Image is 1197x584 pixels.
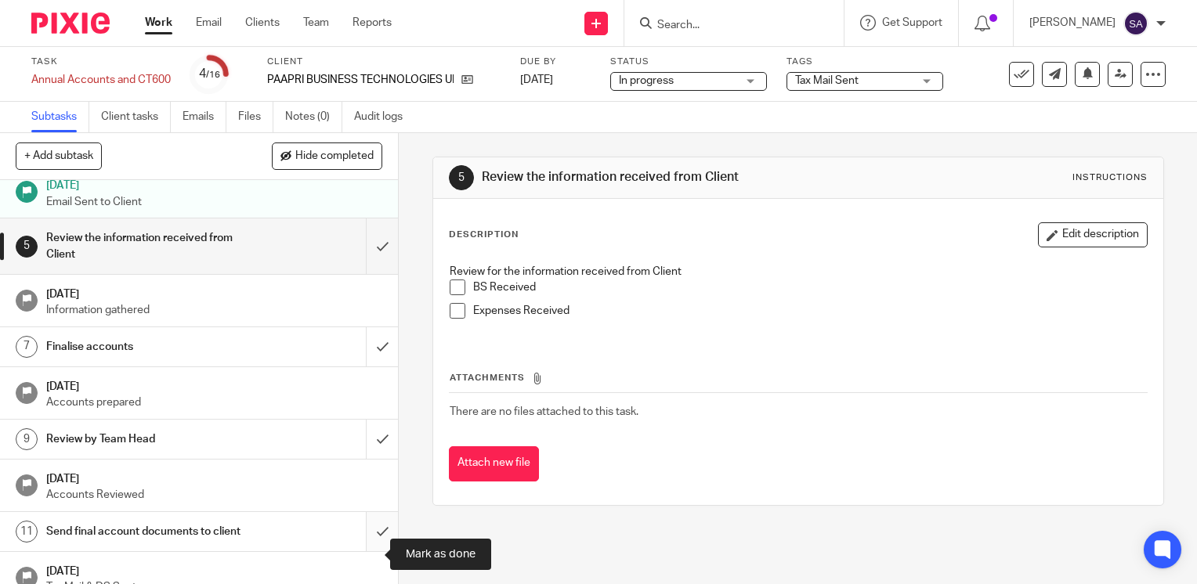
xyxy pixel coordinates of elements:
[31,13,110,34] img: Pixie
[16,428,38,450] div: 9
[16,521,38,543] div: 11
[354,102,414,132] a: Audit logs
[353,15,392,31] a: Reports
[46,283,383,302] h1: [DATE]
[482,169,831,186] h1: Review the information received from Client
[16,142,102,169] button: + Add subtask
[238,102,273,132] a: Files
[267,56,501,68] label: Client
[619,75,674,86] span: In progress
[46,467,383,487] h1: [DATE]
[206,70,220,79] small: /16
[31,102,89,132] a: Subtasks
[46,427,249,451] h1: Review by Team Head
[449,229,519,241] p: Description
[787,56,943,68] label: Tags
[1038,222,1148,247] button: Edit description
[46,395,383,410] p: Accounts prepared
[272,142,382,169] button: Hide completed
[196,15,222,31] a: Email
[267,72,454,88] p: PAAPRI BUSINESS TECHNOLOGIES UK LTD
[473,303,1147,319] p: Expenses Received
[285,102,342,132] a: Notes (0)
[46,194,383,210] p: Email Sent to Client
[101,102,171,132] a: Client tasks
[46,302,383,318] p: Information gathered
[183,102,226,132] a: Emails
[303,15,329,31] a: Team
[199,65,220,83] div: 4
[449,446,539,481] button: Attach new file
[1072,171,1148,184] div: Instructions
[46,335,249,359] h1: Finalise accounts
[450,264,1147,279] p: Review for the information received from Client
[46,226,249,266] h1: Review the information received from Client
[16,236,38,258] div: 5
[450,406,638,417] span: There are no files attached to this task.
[1123,11,1148,36] img: svg%3E
[46,520,249,543] h1: Send final account documents to client
[610,56,767,68] label: Status
[295,150,374,163] span: Hide completed
[520,56,591,68] label: Due by
[520,74,553,85] span: [DATE]
[245,15,280,31] a: Clients
[882,17,942,28] span: Get Support
[656,19,797,33] input: Search
[31,72,171,88] div: Annual Accounts and CT600
[46,174,383,193] h1: [DATE]
[46,487,383,503] p: Accounts Reviewed
[16,336,38,358] div: 7
[450,373,525,382] span: Attachments
[795,75,859,86] span: Tax Mail Sent
[46,375,383,395] h1: [DATE]
[1029,15,1116,31] p: [PERSON_NAME]
[449,165,474,190] div: 5
[473,279,1147,295] p: BS Received
[145,15,172,31] a: Work
[31,56,171,68] label: Task
[46,560,383,579] h1: [DATE]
